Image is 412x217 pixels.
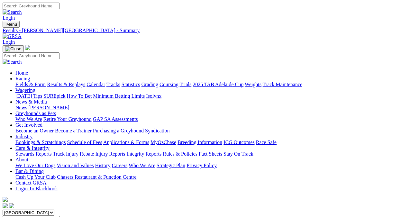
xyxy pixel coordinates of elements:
a: Industry [15,134,32,139]
a: Greyhounds as Pets [15,111,56,116]
a: Retire Your Greyhound [43,116,92,122]
a: Coursing [160,82,179,87]
a: Schedule of Fees [67,140,102,145]
input: Search [3,3,60,9]
a: Statistics [122,82,140,87]
a: Stewards Reports [15,151,51,157]
a: Purchasing a Greyhound [93,128,144,133]
a: Login To Blackbook [15,186,58,191]
div: Care & Integrity [15,151,409,157]
div: Industry [15,140,409,145]
a: Isolynx [146,93,161,99]
a: Care & Integrity [15,145,50,151]
a: Become a Trainer [55,128,92,133]
div: About [15,163,409,168]
a: Bar & Dining [15,168,44,174]
img: Search [3,9,22,15]
img: facebook.svg [3,203,8,208]
a: Fields & Form [15,82,46,87]
a: Track Maintenance [263,82,302,87]
a: We Love Our Dogs [15,163,55,168]
a: Calendar [87,82,105,87]
div: Bar & Dining [15,174,409,180]
a: Minimum Betting Limits [93,93,145,99]
a: MyOzChase [151,140,176,145]
a: 2025 TAB Adelaide Cup [193,82,243,87]
a: Trials [179,82,191,87]
a: Chasers Restaurant & Function Centre [57,174,136,180]
a: Rules & Policies [163,151,197,157]
button: Toggle navigation [3,45,24,52]
a: Login [3,15,15,21]
div: Wagering [15,93,409,99]
img: GRSA [3,33,22,39]
a: News & Media [15,99,47,104]
a: Home [15,70,28,76]
a: Who We Are [15,116,42,122]
a: Vision and Values [57,163,94,168]
a: Racing [15,76,30,81]
img: logo-grsa-white.png [3,197,8,202]
a: Who We Are [129,163,155,168]
a: Cash Up Your Club [15,174,56,180]
div: Get Involved [15,128,409,134]
a: Become an Owner [15,128,54,133]
a: Applications & Forms [103,140,149,145]
a: Integrity Reports [126,151,161,157]
a: Tracks [106,82,120,87]
a: Wagering [15,87,35,93]
a: SUREpick [43,93,65,99]
a: Breeding Information [178,140,222,145]
a: Fact Sheets [199,151,222,157]
a: Weights [245,82,261,87]
a: News [15,105,27,110]
img: twitter.svg [9,203,14,208]
a: Get Involved [15,122,42,128]
a: Race Safe [256,140,276,145]
a: Stay On Track [224,151,253,157]
div: News & Media [15,105,409,111]
span: Menu [6,22,17,27]
div: Racing [15,82,409,87]
a: Bookings & Scratchings [15,140,66,145]
a: Track Injury Rebate [53,151,94,157]
a: Results & Replays [47,82,85,87]
img: Search [3,59,22,65]
a: How To Bet [67,93,92,99]
a: Privacy Policy [187,163,217,168]
a: About [15,157,28,162]
a: Results - [PERSON_NAME][GEOGRAPHIC_DATA] - Summary [3,28,409,33]
a: Syndication [145,128,169,133]
a: History [95,163,110,168]
button: Toggle navigation [3,21,20,28]
input: Search [3,52,60,59]
a: ICG Outcomes [224,140,254,145]
img: Close [5,46,21,51]
a: Strategic Plan [157,163,185,168]
a: GAP SA Assessments [93,116,138,122]
a: Contact GRSA [15,180,46,185]
img: logo-grsa-white.png [25,45,30,50]
a: [PERSON_NAME] [28,105,69,110]
a: Injury Reports [95,151,125,157]
a: Grading [142,82,158,87]
a: Login [3,39,15,45]
a: Careers [112,163,127,168]
div: Greyhounds as Pets [15,116,409,122]
a: [DATE] Tips [15,93,42,99]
